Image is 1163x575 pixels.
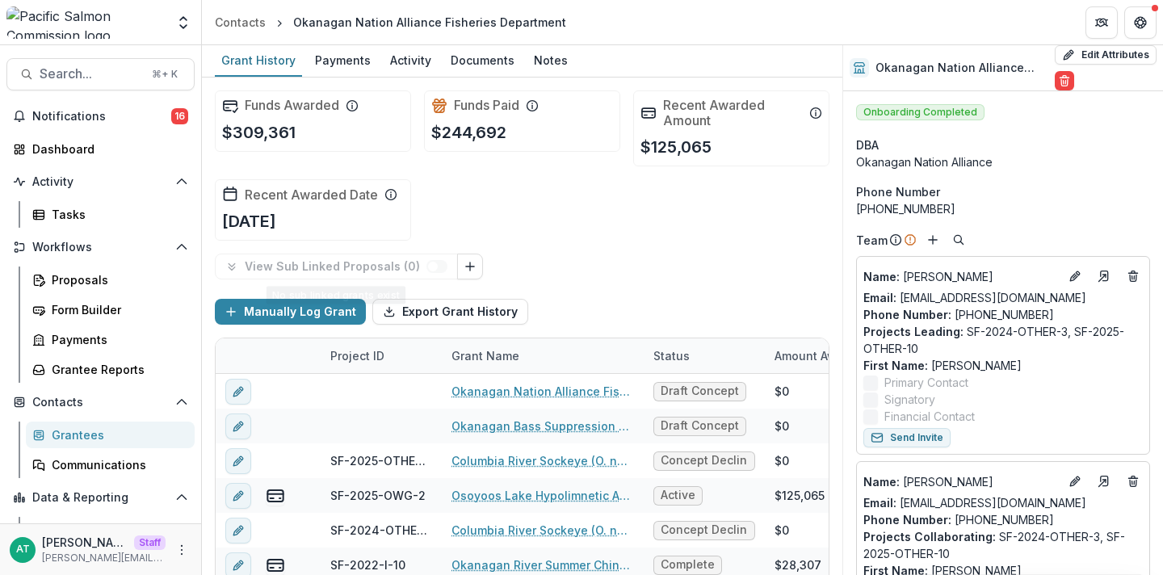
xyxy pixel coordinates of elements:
button: view-payments [266,556,285,575]
a: Payments [26,326,195,353]
div: $125,065 [775,487,825,504]
div: Notes [527,48,574,72]
button: Open Contacts [6,389,195,415]
button: Manually Log Grant [215,299,366,325]
h2: Okanagan Nation Alliance Fisheries Department [875,61,1048,75]
button: view-payments [266,486,285,506]
span: DBA [856,136,879,153]
span: Data & Reporting [32,491,169,505]
div: Amount Awarded [765,338,886,373]
p: $309,361 [222,120,296,145]
span: Phone Number : [863,513,951,527]
div: Grant Name [442,338,644,373]
p: SF-2024-OTHER-3, SF-2025-OTHER-10 [863,323,1143,357]
button: Edit [1065,267,1085,286]
span: Search... [40,66,142,82]
div: [PHONE_NUMBER] [856,200,1150,217]
span: Projects Leading : [863,325,964,338]
div: Proposals [52,271,182,288]
div: Tasks [52,206,182,223]
a: Okanagan River Summer Chinook Juvenile Survival Study (Year 2 of 2) [451,556,634,573]
div: $0 [775,522,789,539]
div: Dashboard [32,141,182,157]
button: View Sub Linked Proposals (0) [215,254,458,279]
button: Get Help [1124,6,1157,39]
p: [PERSON_NAME] [863,473,1059,490]
div: SF-2025-OTHER-10 [330,452,432,469]
h2: Recent Awarded Amount [663,98,803,128]
a: Proposals [26,267,195,293]
div: Grant Name [442,347,529,364]
p: [PHONE_NUMBER] [863,511,1143,528]
p: [PERSON_NAME] [42,534,128,551]
span: Concept Declined [661,523,748,537]
span: Workflows [32,241,169,254]
div: Payments [309,48,377,72]
button: Open Workflows [6,234,195,260]
div: SF-2025-OWG-2 [330,487,426,504]
div: Activity [384,48,438,72]
button: Add [923,230,943,250]
div: Status [644,347,699,364]
a: Columbia River Sockeye (O. nerka) Energy Content Analysis [451,522,634,539]
div: Project ID [321,347,394,364]
button: Open entity switcher [172,6,195,39]
span: Name : [863,270,900,283]
a: Communications [26,451,195,478]
button: Notifications16 [6,103,195,129]
a: Contacts [208,10,272,34]
button: Send Invite [863,428,951,447]
span: Active [661,489,695,502]
div: $28,307 [775,556,821,573]
span: Concept Declined [661,454,748,468]
span: Signatory [884,391,935,408]
span: Draft Concept [661,384,739,398]
div: Project ID [321,338,442,373]
div: Grantee Reports [52,361,182,378]
a: Grantee Reports [26,356,195,383]
div: Status [644,338,765,373]
button: edit [225,518,251,544]
h2: Funds Awarded [245,98,339,113]
a: Form Builder [26,296,195,323]
button: Edit Attributes [1055,45,1157,65]
div: $0 [775,383,789,400]
button: Delete [1055,71,1074,90]
button: Open Activity [6,169,195,195]
div: Grant History [215,48,302,72]
button: Export Grant History [372,299,528,325]
div: ⌘ + K [149,65,181,83]
p: SF-2024-OTHER-3, SF-2025-OTHER-10 [863,528,1143,562]
button: Open Data & Reporting [6,485,195,510]
span: Complete [661,558,715,572]
span: Primary Contact [884,374,968,391]
button: Edit [1065,472,1085,491]
nav: breadcrumb [208,10,573,34]
a: Grant History [215,45,302,77]
a: Name: [PERSON_NAME] [863,473,1059,490]
a: Osoyoos Lake Hypolimnetic Aeration/Oxygenation and Thermal Barrier Mitigation Feasibility Study [451,487,634,504]
span: Name : [863,475,900,489]
div: Contacts [215,14,266,31]
button: Search... [6,58,195,90]
div: Dashboard [52,522,182,539]
span: Onboarding Completed [856,104,985,120]
div: SF-2024-OTHER-3 [330,522,432,539]
p: [PERSON_NAME] [863,357,1143,374]
div: Okanagan Nation Alliance [856,153,1150,170]
a: Go to contact [1091,263,1117,289]
a: Grantees [26,422,195,448]
span: Contacts [32,396,169,409]
h2: Funds Paid [454,98,519,113]
span: Phone Number [856,183,940,200]
p: $125,065 [640,135,712,159]
button: Link Grants [457,254,483,279]
div: Okanagan Nation Alliance Fisheries Department [293,14,566,31]
button: edit [225,413,251,439]
p: [PERSON_NAME][EMAIL_ADDRESS][DOMAIN_NAME] [42,551,166,565]
a: Documents [444,45,521,77]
